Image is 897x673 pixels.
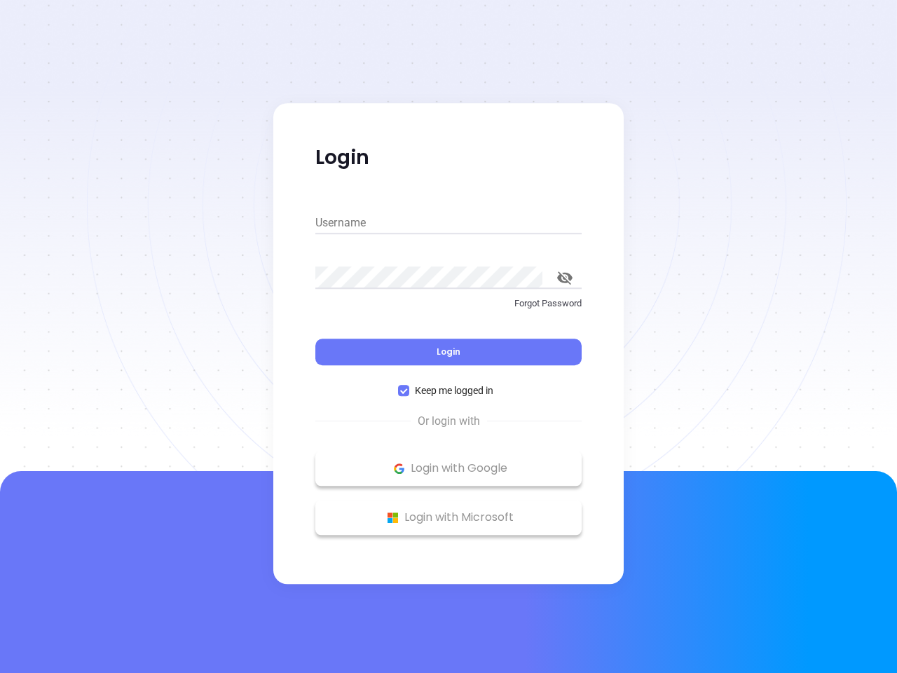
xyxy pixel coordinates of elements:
a: Forgot Password [315,297,582,322]
p: Forgot Password [315,297,582,311]
span: Keep me logged in [409,383,499,398]
span: Or login with [411,413,487,430]
button: Google Logo Login with Google [315,451,582,486]
p: Login [315,145,582,170]
img: Microsoft Logo [384,509,402,526]
p: Login with Microsoft [322,507,575,528]
button: Login [315,339,582,365]
button: Microsoft Logo Login with Microsoft [315,500,582,535]
img: Google Logo [390,460,408,477]
p: Login with Google [322,458,575,479]
button: toggle password visibility [548,261,582,294]
span: Login [437,346,460,358]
